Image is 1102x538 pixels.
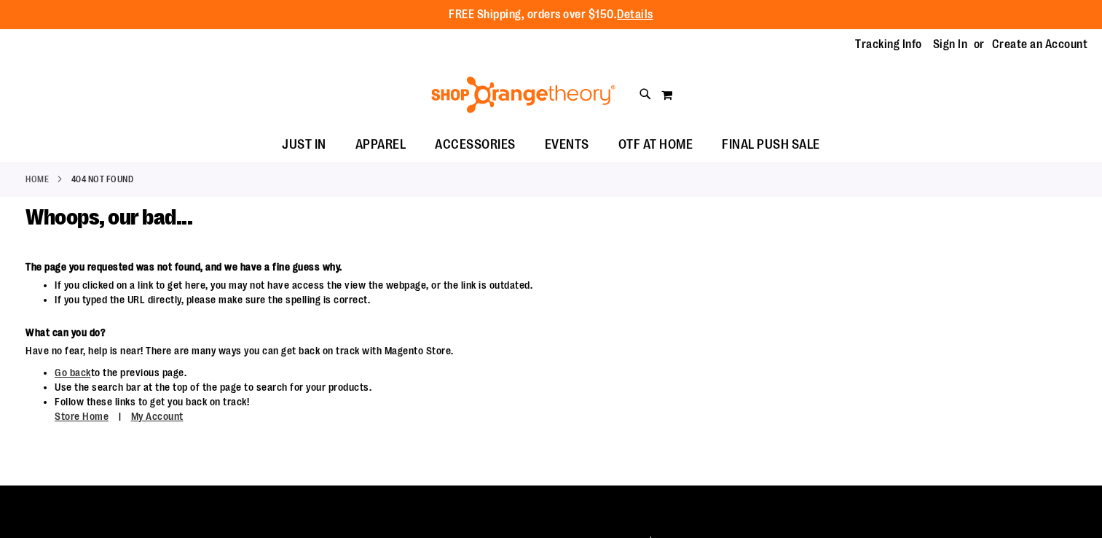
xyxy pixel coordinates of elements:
[55,367,91,378] a: Go back
[111,404,129,429] span: |
[25,325,857,340] dt: What can you do?
[933,36,968,52] a: Sign In
[604,128,708,162] a: OTF AT HOME
[992,36,1088,52] a: Create an Account
[55,278,857,292] li: If you clicked on a link to get here, you may not have access the view the webpage, or the link i...
[530,128,604,162] a: EVENTS
[55,394,857,424] li: Follow these links to get you back on track!
[25,343,857,358] dd: Have no fear, help is near! There are many ways you can get back on track with Magento Store.
[71,173,134,186] strong: 404 Not Found
[55,292,857,307] li: If you typed the URL directly, please make sure the spelling is correct.
[722,128,820,161] span: FINAL PUSH SALE
[545,128,589,161] span: EVENTS
[855,36,922,52] a: Tracking Info
[707,128,835,162] a: FINAL PUSH SALE
[429,77,618,113] img: Shop Orangetheory
[341,128,421,162] a: APPAREL
[617,8,653,21] a: Details
[55,410,109,422] a: Store Home
[449,7,653,23] p: FREE Shipping, orders over $150.
[420,128,530,162] a: ACCESSORIES
[435,128,516,161] span: ACCESSORIES
[131,410,184,422] a: My Account
[267,128,341,162] a: JUST IN
[618,128,693,161] span: OTF AT HOME
[25,260,857,274] dt: The page you requested was not found, and we have a fine guess why.
[55,380,857,394] li: Use the search bar at the top of the page to search for your products.
[25,205,192,230] span: Whoops, our bad...
[25,173,49,186] a: Home
[355,128,406,161] span: APPAREL
[282,128,326,161] span: JUST IN
[55,365,857,380] li: to the previous page.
